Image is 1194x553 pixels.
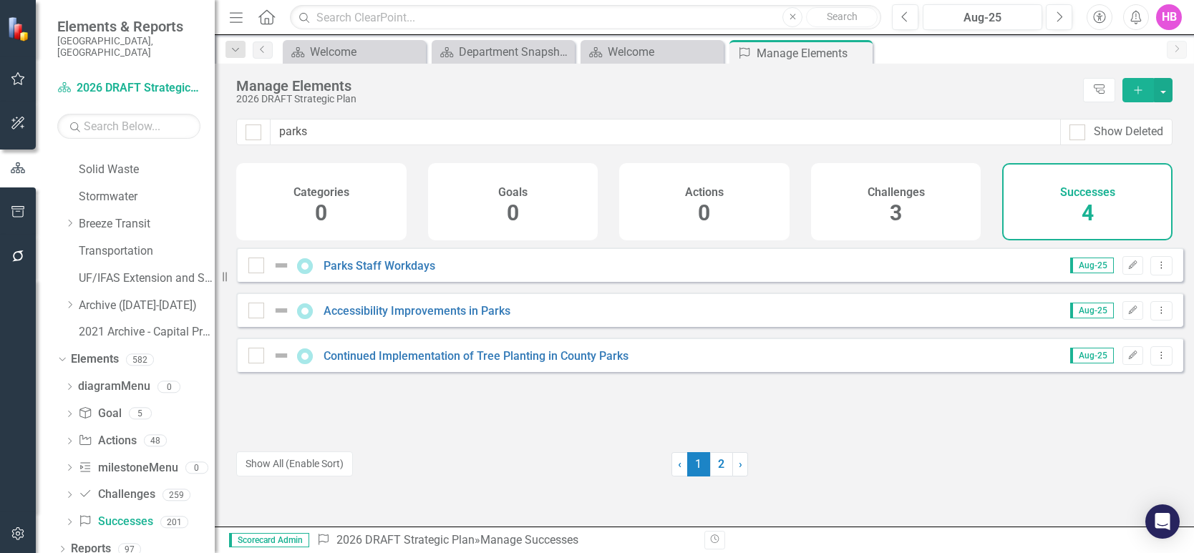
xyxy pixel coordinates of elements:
a: Stormwater [79,189,215,205]
a: 2 [710,452,733,476]
a: 2021 Archive - Capital Projects [79,324,215,341]
span: 0 [507,200,519,225]
span: ‹ [678,457,681,471]
div: 582 [126,353,154,366]
h4: Successes [1060,186,1115,199]
div: 0 [157,381,180,393]
h4: Categories [293,186,349,199]
a: Parks Staff Workdays [324,259,435,273]
div: Manage Elements [757,44,869,62]
a: Elements [71,351,119,368]
a: Transportation [79,243,215,260]
span: Aug-25 [1070,303,1114,318]
a: diagramMenu [78,378,150,395]
button: Show All (Enable Sort) [236,451,353,476]
div: Open Intercom Messenger [1145,504,1180,539]
img: Not Defined [273,347,290,364]
div: Manage Elements [236,78,1076,94]
div: 5 [129,408,152,420]
a: Accessibility Improvements in Parks [324,304,510,318]
a: Archive ([DATE]-[DATE]) [79,298,215,314]
span: 0 [698,200,710,225]
button: Aug-25 [923,4,1042,30]
a: Successes [78,514,152,530]
span: 0 [315,200,327,225]
img: ClearPoint Strategy [7,16,32,41]
div: Show Deleted [1094,124,1163,140]
span: Search [827,11,858,22]
a: Welcome [286,43,422,61]
span: 3 [890,200,902,225]
div: 2026 DRAFT Strategic Plan [236,94,1076,104]
a: UF/IFAS Extension and Sustainability [79,270,215,287]
a: 2026 DRAFT Strategic Plan [57,80,200,97]
div: 201 [160,516,188,528]
button: HB [1156,4,1182,30]
a: Department Snapshot [435,43,571,61]
h4: Actions [685,186,724,199]
img: Not Defined [273,302,290,319]
span: Elements & Reports [57,18,200,35]
a: Continued Implementation of Tree Planting in County Parks [324,349,628,363]
div: Welcome [608,43,720,61]
a: 2026 DRAFT Strategic Plan [336,533,475,547]
input: Search ClearPoint... [290,5,881,30]
span: 4 [1082,200,1094,225]
div: Welcome [310,43,422,61]
a: Challenges [78,486,155,503]
span: Aug-25 [1070,348,1114,363]
span: Scorecard Admin [229,533,309,547]
h4: Goals [498,186,528,199]
div: Aug-25 [928,9,1037,26]
div: 259 [162,489,190,501]
input: Filter Elements... [270,119,1061,145]
a: Goal [78,406,121,422]
span: 1 [687,452,710,476]
small: [GEOGRAPHIC_DATA], [GEOGRAPHIC_DATA] [57,35,200,59]
div: 0 [185,461,208,474]
button: Search [806,7,878,27]
a: Breeze Transit [79,216,215,233]
h4: Challenges [868,186,925,199]
span: Aug-25 [1070,258,1114,273]
div: 48 [144,435,167,447]
span: › [739,457,742,471]
input: Search Below... [57,114,200,139]
a: Solid Waste [79,162,215,178]
a: milestoneMenu [78,460,178,476]
img: Not Defined [273,257,290,274]
a: Actions [78,433,136,449]
div: Department Snapshot [459,43,571,61]
a: Welcome [584,43,720,61]
div: » Manage Successes [316,532,694,549]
